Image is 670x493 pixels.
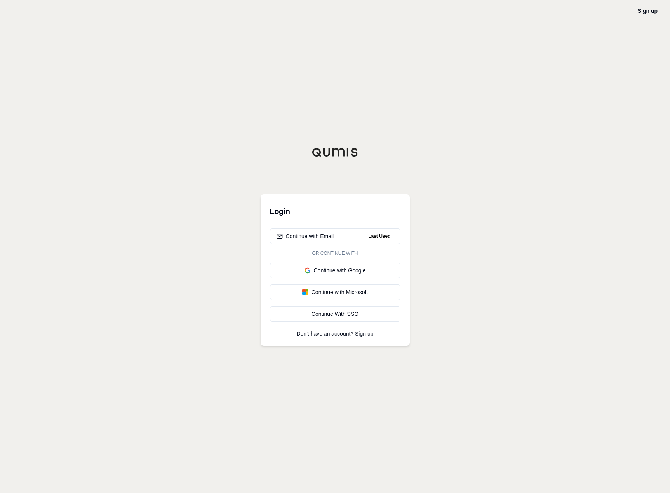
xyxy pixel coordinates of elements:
[638,8,658,14] a: Sign up
[365,232,393,241] span: Last Used
[277,267,394,274] div: Continue with Google
[270,284,400,300] button: Continue with Microsoft
[270,306,400,322] a: Continue With SSO
[277,232,334,240] div: Continue with Email
[270,331,400,336] p: Don't have an account?
[312,148,358,157] img: Qumis
[270,263,400,278] button: Continue with Google
[309,250,361,256] span: Or continue with
[277,288,394,296] div: Continue with Microsoft
[270,228,400,244] button: Continue with EmailLast Used
[277,310,394,318] div: Continue With SSO
[355,331,373,337] a: Sign up
[270,204,400,219] h3: Login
